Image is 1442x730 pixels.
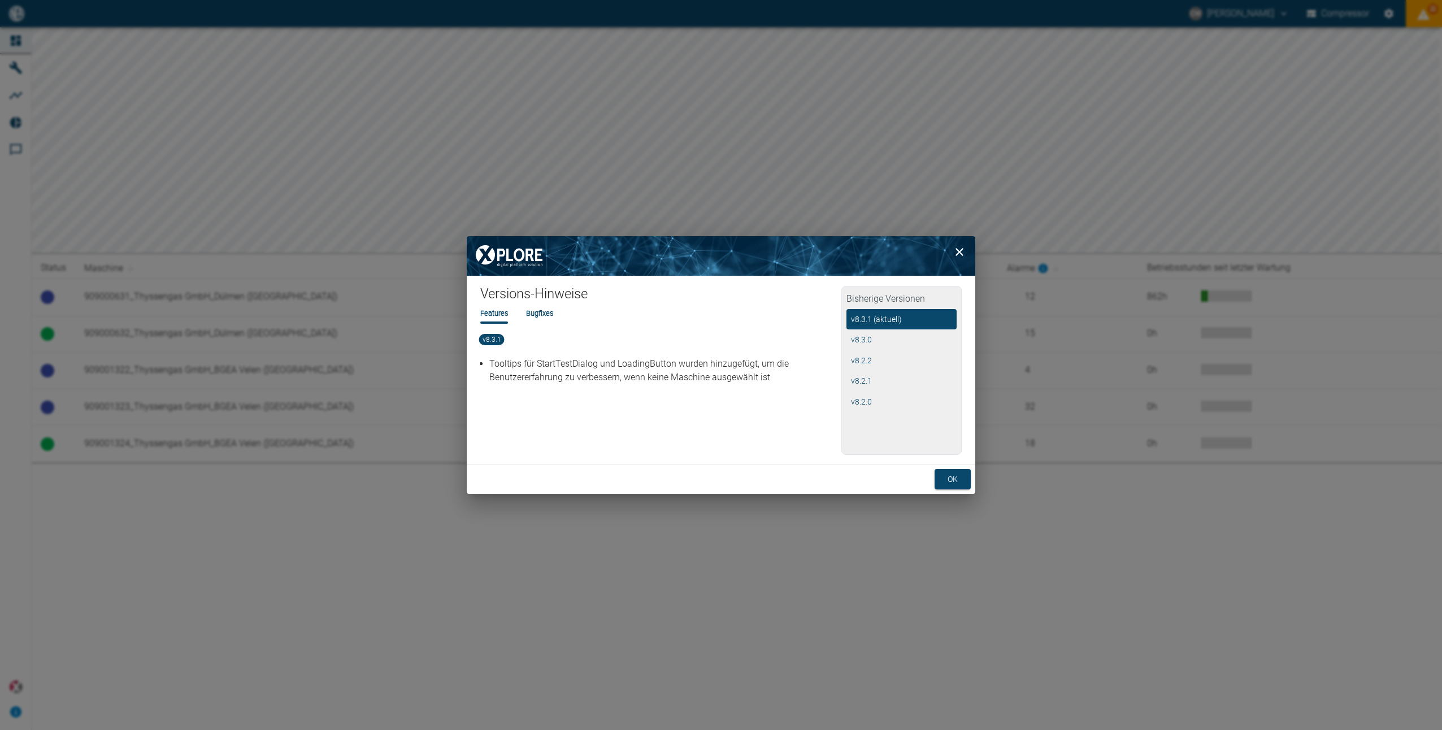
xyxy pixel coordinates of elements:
button: v8.2.0 [846,392,957,412]
button: v8.3.0 [846,329,957,350]
button: v8.2.2 [846,350,957,371]
button: v8.3.1 (aktuell) [846,309,957,330]
li: Bugfixes [526,308,553,319]
h1: Versions-Hinweise [480,285,841,308]
button: v8.2.1 [846,371,957,392]
span: v8.3.1 [479,334,505,345]
p: Tooltips für StartTestDialog und LoadingButton wurden hinzugefügt, um die Benutzererfahrung zu ve... [489,357,838,384]
button: close [948,241,971,263]
h2: Bisherige Versionen [846,291,957,309]
img: background image [467,236,975,276]
li: Features [480,308,508,319]
img: XPLORE Logo [467,236,551,276]
button: ok [935,469,971,490]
